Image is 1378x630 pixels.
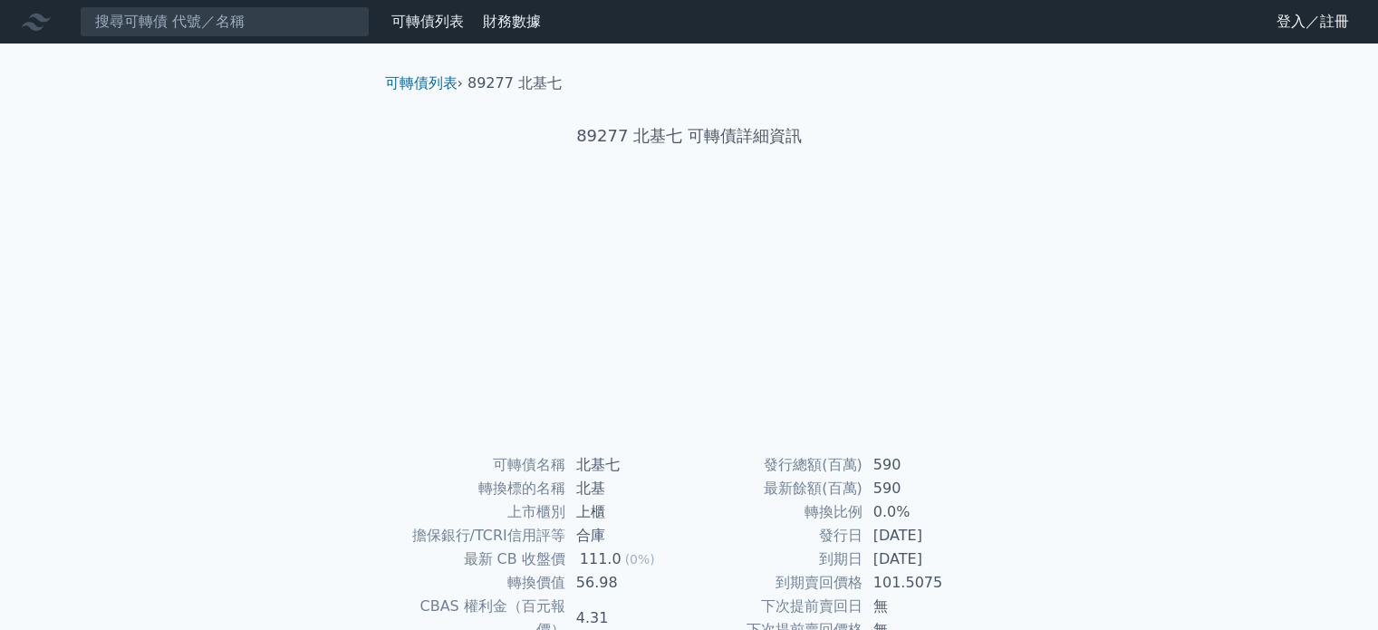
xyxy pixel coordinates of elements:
td: [DATE] [862,524,987,548]
a: 財務數據 [483,13,541,30]
td: 590 [862,453,987,477]
td: 北基七 [565,453,689,477]
td: 101.5075 [862,571,987,595]
td: 轉換價值 [392,571,565,595]
td: 轉換比例 [689,500,862,524]
td: 56.98 [565,571,689,595]
td: 下次提前賣回日 [689,595,862,618]
td: [DATE] [862,548,987,571]
a: 可轉債列表 [391,13,464,30]
li: 89277 北基七 [467,73,562,94]
td: 轉換標的名稱 [392,477,565,500]
li: › [385,73,463,94]
td: 590 [862,477,987,500]
td: 上櫃 [565,500,689,524]
td: 上市櫃別 [392,500,565,524]
td: 到期日 [689,548,862,571]
div: 111.0 [576,548,625,571]
td: 北基 [565,477,689,500]
td: 最新 CB 收盤價 [392,548,565,571]
td: 擔保銀行/TCRI信用評等 [392,524,565,548]
span: (0%) [625,552,655,567]
td: 到期賣回價格 [689,571,862,595]
a: 登入／註冊 [1262,7,1364,36]
input: 搜尋可轉債 代號／名稱 [80,6,370,37]
td: 最新餘額(百萬) [689,477,862,500]
td: 無 [862,595,987,618]
td: 合庫 [565,524,689,548]
td: 發行日 [689,524,862,548]
h1: 89277 北基七 可轉債詳細資訊 [371,123,1008,149]
td: 0.0% [862,500,987,524]
td: 可轉債名稱 [392,453,565,477]
a: 可轉債列表 [385,74,458,92]
td: 發行總額(百萬) [689,453,862,477]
